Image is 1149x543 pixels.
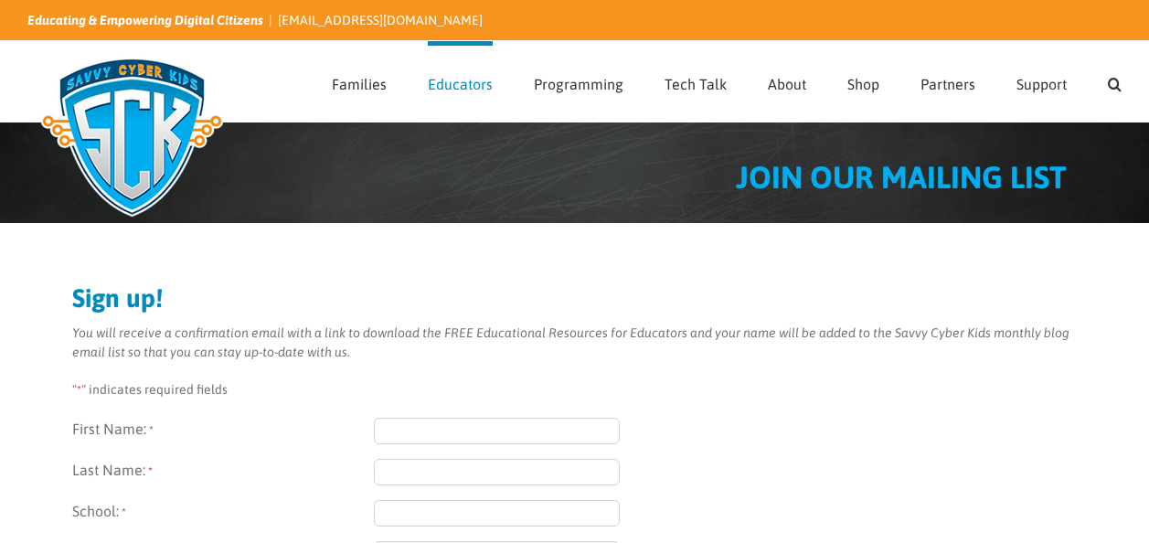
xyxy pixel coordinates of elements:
[768,77,806,91] span: About
[428,41,493,122] a: Educators
[1108,41,1122,122] a: Search
[332,41,387,122] a: Families
[72,325,1069,359] em: You will receive a confirmation email with a link to download the FREE Educational Resources for ...
[920,41,975,122] a: Partners
[534,77,623,91] span: Programming
[27,13,263,27] i: Educating & Empowering Digital Citizens
[72,459,374,485] label: Last Name:
[72,418,374,444] label: First Name:
[665,41,727,122] a: Tech Talk
[428,77,493,91] span: Educators
[72,500,374,527] label: School:
[847,77,879,91] span: Shop
[332,41,1122,122] nav: Main Menu
[920,77,975,91] span: Partners
[278,13,483,27] a: [EMAIL_ADDRESS][DOMAIN_NAME]
[534,41,623,122] a: Programming
[1016,77,1067,91] span: Support
[27,46,237,229] img: Savvy Cyber Kids Logo
[665,77,727,91] span: Tech Talk
[72,285,1078,311] h2: Sign up!
[332,77,387,91] span: Families
[768,41,806,122] a: About
[72,380,1078,399] p: " " indicates required fields
[847,41,879,122] a: Shop
[736,159,1067,195] span: JOIN OUR MAILING LIST
[1016,41,1067,122] a: Support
